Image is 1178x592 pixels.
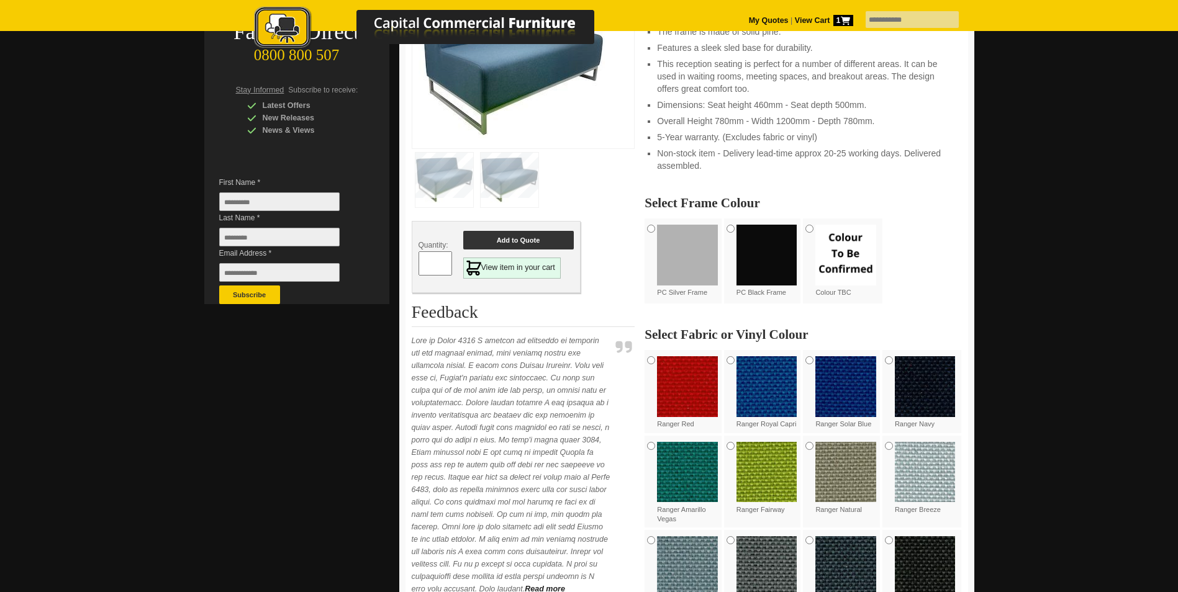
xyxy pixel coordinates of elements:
span: Subscribe to receive: [288,86,358,94]
span: First Name * [219,176,358,189]
a: Capital Commercial Furniture Logo [220,6,655,55]
li: Dimensions: Seat height 460mm - Seat depth 500mm. [657,99,949,111]
label: Ranger Breeze [895,442,956,514]
input: First Name * [219,192,340,211]
li: The frame is made of solid pine. [657,25,949,38]
label: Ranger Royal Capri [736,356,797,429]
img: Ranger Royal Capri [736,356,797,417]
span: Quantity: [419,241,448,249]
li: Features a sleek sled base for durability. [657,42,949,54]
img: Colour TBC [815,225,876,285]
span: 1 [833,15,853,26]
img: Ranger Natural [815,442,876,503]
span: Stay Informed [236,86,284,94]
label: Colour TBC [815,225,876,297]
h2: Select Fabric or Vinyl Colour [645,328,961,341]
label: Ranger Navy [895,356,956,429]
div: 0800 800 507 [204,40,389,64]
label: Ranger Solar Blue [815,356,876,429]
img: Ranger Red [657,356,718,417]
a: My Quotes [749,16,789,25]
div: Latest Offers [247,99,365,112]
img: PC Silver Frame [657,225,718,285]
img: PC Black Frame [736,225,797,285]
li: 5-Year warranty. (Excludes fabric or vinyl) [657,131,949,143]
button: Add to Quote [463,231,574,249]
img: Ranger Breeze [895,442,956,503]
label: PC Silver Frame [657,225,718,297]
a: View item in your cart [463,258,561,279]
label: Ranger Natural [815,442,876,514]
li: Overall Height 780mm - Width 1200mm - Depth 780mm. [657,115,949,127]
div: New Releases [247,112,365,124]
img: Capital Commercial Furniture Logo [220,6,655,52]
input: Email Address * [219,263,340,282]
li: Non-stock item - Delivery lead-time approx 20-25 working days. Delivered assembled. [657,147,949,172]
div: News & Views [247,124,365,137]
img: Ranger Amarillo Vegas [657,442,718,503]
h2: Feedback [412,303,635,327]
span: Last Name * [219,212,358,224]
img: Ranger Solar Blue [815,356,876,417]
label: Ranger Amarillo Vegas [657,442,718,524]
img: Ranger Navy [895,356,956,417]
a: View Cart1 [792,16,853,25]
label: Ranger Fairway [736,442,797,514]
span: Email Address * [219,247,358,259]
strong: View Cart [795,16,853,25]
div: Factory Direct [204,24,389,41]
label: PC Black Frame [736,225,797,297]
li: This reception seating is perfect for a number of different areas. It can be used in waiting room... [657,58,949,95]
h2: Select Frame Colour [645,197,961,209]
label: Ranger Red [657,356,718,429]
button: Subscribe [219,285,280,304]
input: Last Name * [219,228,340,246]
img: Ranger Fairway [736,442,797,503]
